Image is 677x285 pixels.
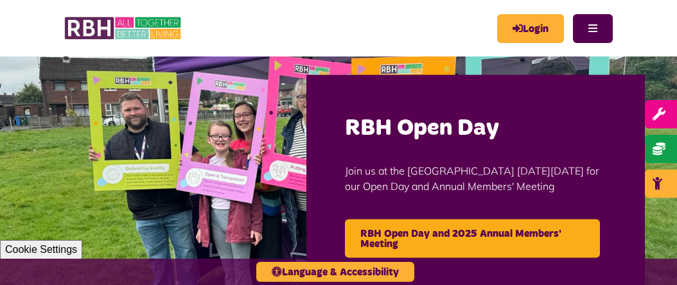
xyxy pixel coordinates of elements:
[573,14,613,43] button: Navigation
[345,144,606,213] p: Join us at the [GEOGRAPHIC_DATA] [DATE][DATE] for our Open Day and Annual Members' Meeting
[64,13,183,44] img: RBH
[345,220,600,258] a: RBH Open Day and 2025 Annual Members' Meeting
[619,227,677,285] iframe: Netcall Web Assistant for live chat
[497,14,564,43] a: MyRBH
[256,262,414,282] button: Language & Accessibility
[345,114,606,144] h2: RBH Open Day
